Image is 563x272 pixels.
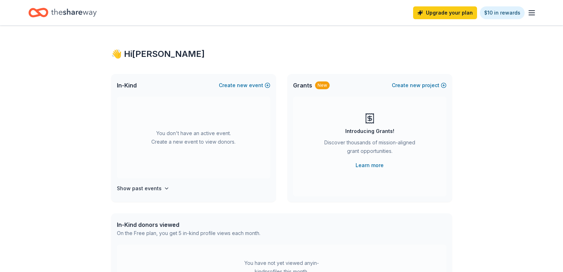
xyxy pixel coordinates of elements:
a: Home [28,4,97,21]
button: Createnewproject [392,81,446,90]
div: Introducing Grants! [345,127,394,135]
a: Learn more [356,161,384,170]
button: Show past events [117,184,169,193]
span: Grants [293,81,312,90]
div: New [315,81,330,89]
div: 👋 Hi [PERSON_NAME] [111,48,452,60]
div: Discover thousands of mission-aligned grant opportunities. [321,138,418,158]
button: Createnewevent [219,81,270,90]
span: In-Kind [117,81,137,90]
span: new [410,81,421,90]
a: Upgrade your plan [413,6,477,19]
h4: Show past events [117,184,162,193]
span: new [237,81,248,90]
div: You don't have an active event. Create a new event to view donors. [117,97,270,178]
div: On the Free plan, you get 5 in-kind profile views each month. [117,229,260,238]
div: In-Kind donors viewed [117,220,260,229]
a: $10 in rewards [480,6,525,19]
